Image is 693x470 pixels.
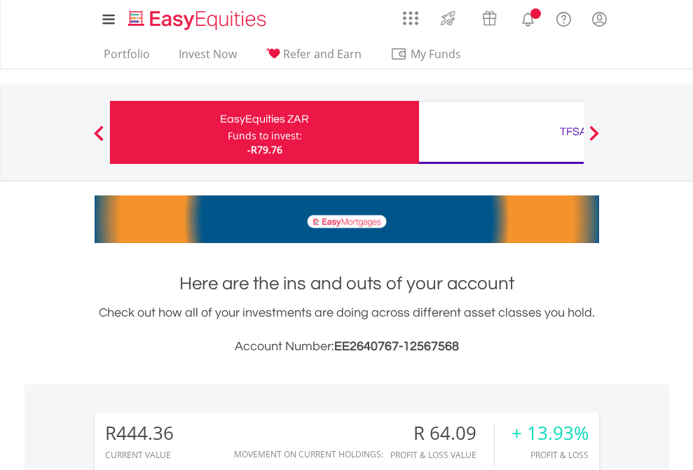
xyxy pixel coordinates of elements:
[105,423,174,443] div: R444.36
[580,132,608,146] button: Next
[247,143,282,156] span: -R79.76
[98,47,156,69] a: Portfolio
[437,7,460,29] img: thrive-v2.svg
[95,337,599,357] h3: Account Number:
[582,4,617,34] a: My Profile
[125,8,272,32] img: EasyEquities_Logo.png
[512,450,589,459] div: Profit & Loss
[123,4,272,32] a: Home page
[105,450,174,459] div: CURRENT VALUE
[85,132,113,146] button: Previous
[118,109,411,129] div: EasyEquities ZAR
[394,4,427,26] a: AppsGrid
[95,271,599,296] h1: Here are the ins and outs of your account
[173,47,242,69] a: Invest Now
[95,303,599,357] div: Check out how all of your investments are doing across different asset classes you hold.
[283,46,362,62] span: Refer and Earn
[512,423,589,443] div: + 13.93%
[510,4,546,32] a: Notifications
[228,129,302,143] div: Funds to invest:
[260,47,367,69] a: Refer and Earn
[95,195,599,243] img: EasyMortage Promotion Banner
[390,45,482,63] span: My Funds
[546,4,582,32] a: FAQ's and Support
[403,11,418,26] img: grid-menu-icon.svg
[390,423,494,443] div: R 64.09
[234,450,383,459] div: Movement on Current Holdings:
[334,340,459,353] span: EE2640767-12567568
[390,450,494,459] div: Profit & Loss Value
[478,7,501,29] img: vouchers-v2.svg
[469,4,510,29] a: Vouchers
